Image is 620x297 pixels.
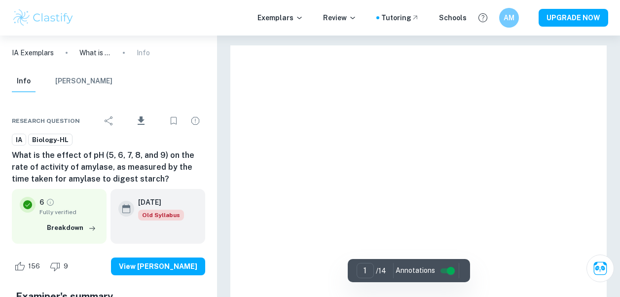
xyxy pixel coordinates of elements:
p: What is the effect of pH (5, 6, 7, 8, and 9) on the rate of activity of amylase, as measured by t... [79,47,111,58]
div: Like [12,259,45,274]
span: Biology-HL [29,135,72,145]
a: Biology-HL [28,134,73,146]
p: Review [323,12,357,23]
div: Share [99,111,119,131]
span: 9 [58,261,73,271]
div: Bookmark [164,111,183,131]
span: 156 [23,261,45,271]
a: Schools [439,12,467,23]
img: Clastify logo [12,8,74,28]
p: Info [137,47,150,58]
button: UPGRADE NOW [539,9,608,27]
button: Info [12,71,36,92]
h6: [DATE] [138,197,176,208]
span: Old Syllabus [138,210,184,221]
button: Breakdown [44,221,99,235]
a: Grade fully verified [46,198,55,207]
span: Research question [12,116,80,125]
a: IA [12,134,26,146]
p: / 14 [376,265,386,276]
button: [PERSON_NAME] [55,71,112,92]
span: Annotations [396,265,435,276]
div: Report issue [185,111,205,131]
span: IA [12,135,26,145]
button: View [PERSON_NAME] [111,258,205,275]
div: Starting from the May 2025 session, the Biology IA requirements have changed. It's OK to refer to... [138,210,184,221]
div: Download [121,108,162,134]
div: Dislike [47,259,73,274]
a: IA Exemplars [12,47,54,58]
span: Fully verified [39,208,99,217]
button: Help and Feedback [474,9,491,26]
p: 6 [39,197,44,208]
h6: AM [504,12,515,23]
button: Ask Clai [586,255,614,282]
p: Exemplars [257,12,303,23]
button: AM [499,8,519,28]
h6: What is the effect of pH (5, 6, 7, 8, and 9) on the rate of activity of amylase, as measured by t... [12,149,205,185]
a: Tutoring [381,12,419,23]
